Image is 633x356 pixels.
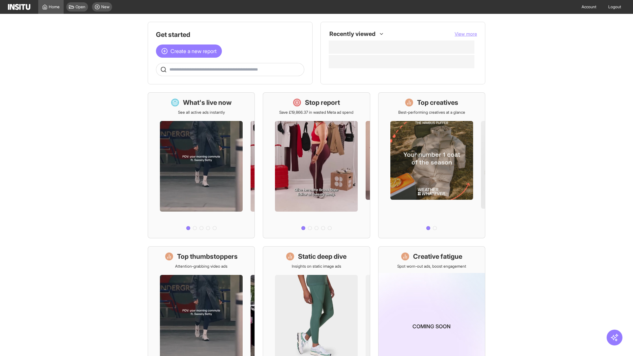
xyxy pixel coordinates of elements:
p: See all active ads instantly [178,110,225,115]
p: Attention-grabbing video ads [175,264,227,269]
h1: Stop report [305,98,340,107]
p: Best-performing creatives at a glance [398,110,465,115]
h1: Get started [156,30,304,39]
a: Stop reportSave £19,866.37 in wasted Meta ad spend [263,92,370,238]
button: Create a new report [156,44,222,58]
a: What's live nowSee all active ads instantly [148,92,255,238]
h1: Top thumbstoppers [177,252,238,261]
span: Create a new report [170,47,217,55]
h1: Top creatives [417,98,458,107]
span: New [101,4,109,10]
h1: What's live now [183,98,232,107]
img: Logo [8,4,30,10]
a: Top creativesBest-performing creatives at a glance [378,92,485,238]
span: Open [75,4,85,10]
button: View more [455,31,477,37]
p: Save £19,866.37 in wasted Meta ad spend [279,110,353,115]
h1: Static deep dive [298,252,347,261]
span: Home [49,4,60,10]
p: Insights on static image ads [292,264,341,269]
